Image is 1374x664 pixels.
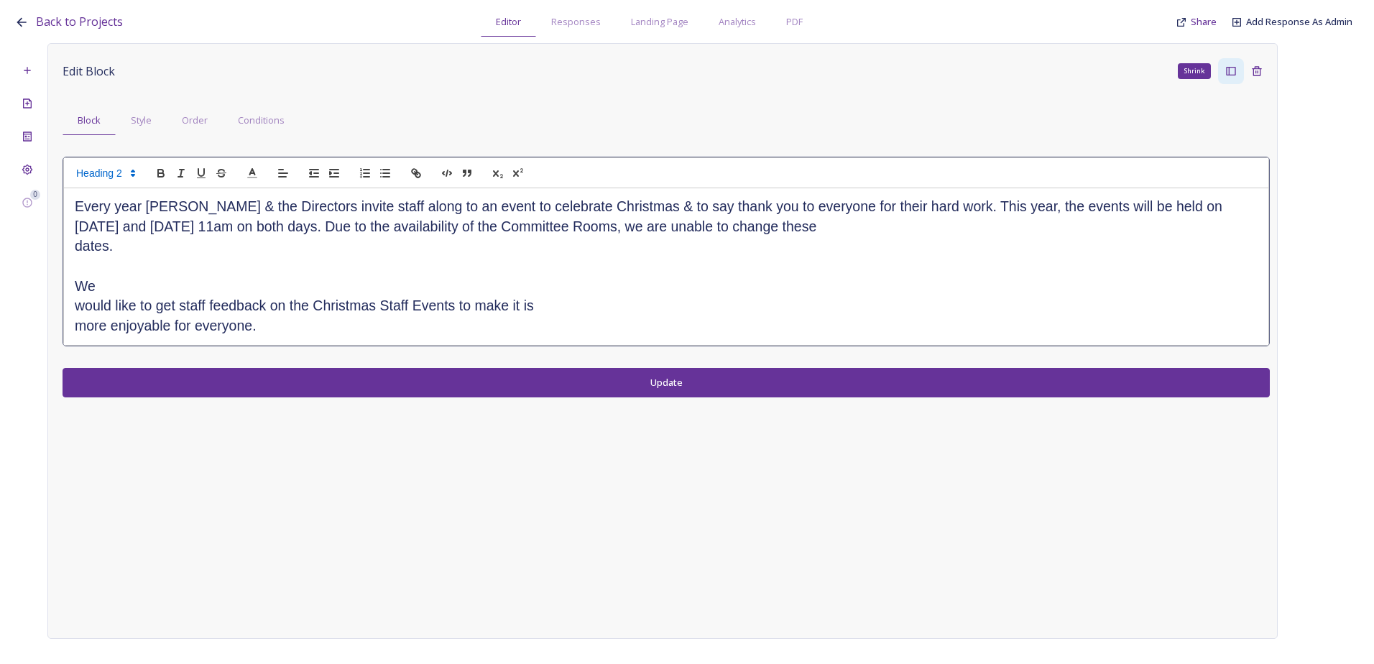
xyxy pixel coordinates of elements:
a: Add Response As Admin [1246,15,1352,29]
span: Editor [496,15,521,29]
div: Shrink [1178,63,1211,79]
span: Conditions [238,114,285,127]
span: Order [182,114,208,127]
button: Update [63,368,1270,397]
span: Back to Projects [36,14,123,29]
span: Edit Block [63,63,115,80]
h2: Every year [PERSON_NAME] & the Directors invite staff along to an event to celebrate Christmas & ... [75,197,1258,236]
h2: dates. [75,236,1258,257]
a: Back to Projects [36,13,123,31]
span: Share [1191,15,1217,28]
span: Analytics [719,15,756,29]
span: PDF [786,15,803,29]
span: Block [78,114,101,127]
span: Add Response As Admin [1246,15,1352,28]
h2: more enjoyable for everyone. [75,316,1258,336]
span: Responses [551,15,601,29]
h2: We [75,277,1258,297]
h2: would like to get staff feedback on the Christmas Staff Events to make it is [75,296,1258,316]
div: 0 [30,190,40,200]
span: Landing Page [631,15,688,29]
span: Style [131,114,152,127]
